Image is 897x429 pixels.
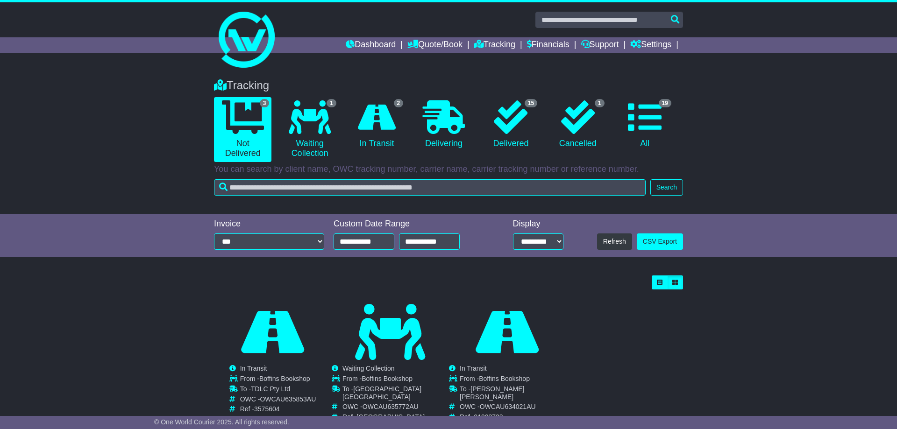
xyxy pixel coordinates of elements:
a: Tracking [474,37,515,53]
td: From - [342,375,448,385]
span: 3 [260,99,270,107]
span: [PERSON_NAME] [PERSON_NAME] [460,385,524,401]
a: Settings [630,37,671,53]
td: To - [342,385,448,403]
td: OWC - [342,403,448,413]
a: 2 In Transit [348,97,406,152]
span: OWCAU635853AU [260,395,316,403]
span: OWCAU634021AU [480,403,536,410]
td: To - [460,385,565,403]
td: Ref - [240,405,316,413]
a: 15 Delivered [482,97,540,152]
td: Ref - [342,413,448,421]
a: 1 Waiting Collection [281,97,338,162]
td: OWC - [460,403,565,413]
span: 15 [525,99,537,107]
span: In Transit [460,365,487,372]
div: Tracking [209,79,688,92]
span: Boffins Bookshop [479,375,530,382]
span: 3575604 [254,405,280,413]
span: 1 [595,99,605,107]
span: TDLC Pty Ltd [251,385,290,393]
a: 3 Not Delivered [214,97,271,162]
span: Boffins Bookshop [259,375,310,382]
span: In Transit [240,365,267,372]
div: Invoice [214,219,324,229]
span: 2 [394,99,404,107]
span: © One World Courier 2025. All rights reserved. [154,418,289,426]
span: [GEOGRAPHIC_DATA] [356,413,425,421]
button: Refresh [597,233,632,250]
span: 19 [659,99,671,107]
button: Search [650,179,683,196]
a: Financials [527,37,570,53]
span: OWCAU635772AU [363,403,419,410]
span: Boffins Bookshop [362,375,413,382]
span: [GEOGRAPHIC_DATA] [GEOGRAPHIC_DATA] [342,385,421,401]
td: From - [460,375,565,385]
td: To - [240,385,316,395]
a: Delivering [415,97,472,152]
div: Display [513,219,563,229]
a: Quote/Book [407,37,463,53]
div: Custom Date Range [334,219,484,229]
a: 19 All [616,97,674,152]
td: OWC - [240,395,316,406]
td: Ref - [460,413,565,421]
a: Dashboard [346,37,396,53]
td: From - [240,375,316,385]
span: Waiting Collection [342,365,395,372]
a: Support [581,37,619,53]
a: 1 Cancelled [549,97,606,152]
a: CSV Export [637,233,683,250]
span: 01903723 [474,413,503,421]
p: You can search by client name, OWC tracking number, carrier name, carrier tracking number or refe... [214,164,683,175]
span: 1 [327,99,336,107]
